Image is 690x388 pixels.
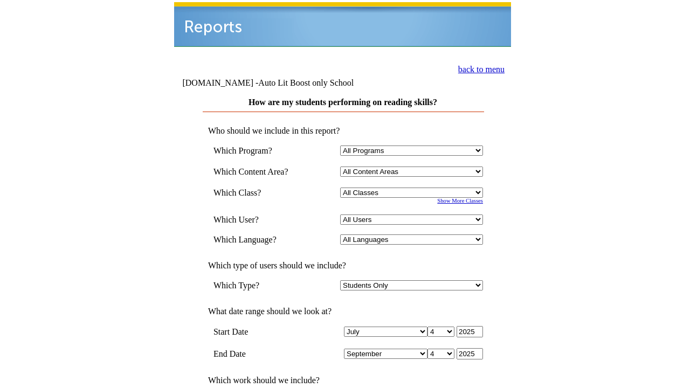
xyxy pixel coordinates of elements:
[182,78,381,88] td: [DOMAIN_NAME] -
[213,280,304,290] td: Which Type?
[213,348,304,359] td: End Date
[174,2,511,47] img: header
[203,307,483,316] td: What date range should we look at?
[213,145,304,156] td: Which Program?
[458,65,505,74] a: back to menu
[203,261,483,271] td: Which type of users should we include?
[203,376,483,385] td: Which work should we include?
[213,326,304,337] td: Start Date
[437,198,483,204] a: Show More Classes
[249,98,437,107] a: How are my students performing on reading skills?
[213,234,304,245] td: Which Language?
[213,214,304,225] td: Which User?
[203,126,483,136] td: Who should we include in this report?
[258,78,354,87] nobr: Auto Lit Boost only School
[213,167,288,176] nobr: Which Content Area?
[213,188,304,198] td: Which Class?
